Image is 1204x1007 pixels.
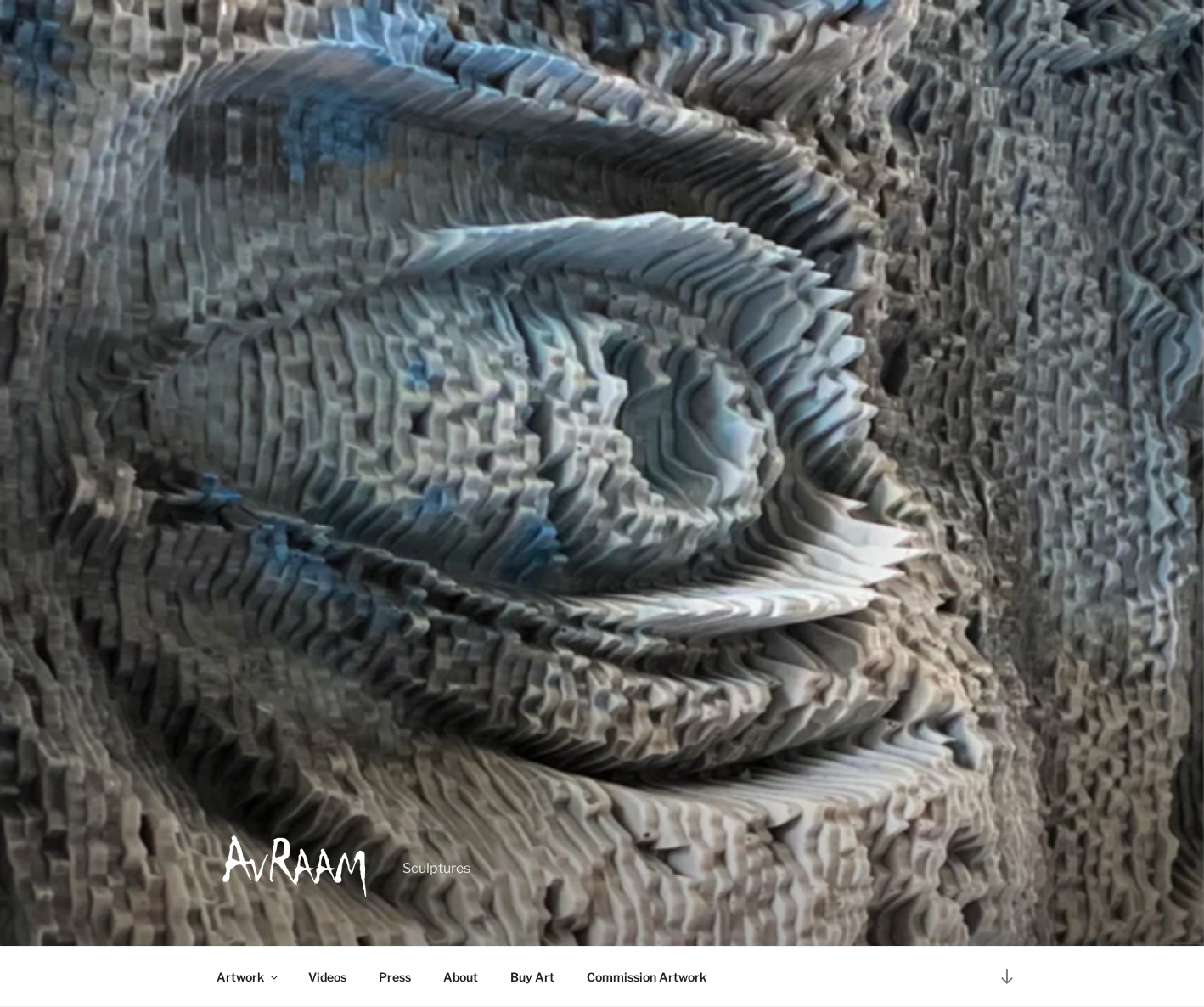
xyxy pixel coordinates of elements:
[428,956,492,998] a: About
[571,956,721,998] a: Commission Artwork
[201,956,1003,998] nav: Top Menu
[293,956,361,998] a: Videos
[201,956,290,998] a: Artwork
[495,956,569,998] a: Buy Art
[402,858,470,879] p: Sculptures
[363,956,425,998] a: Press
